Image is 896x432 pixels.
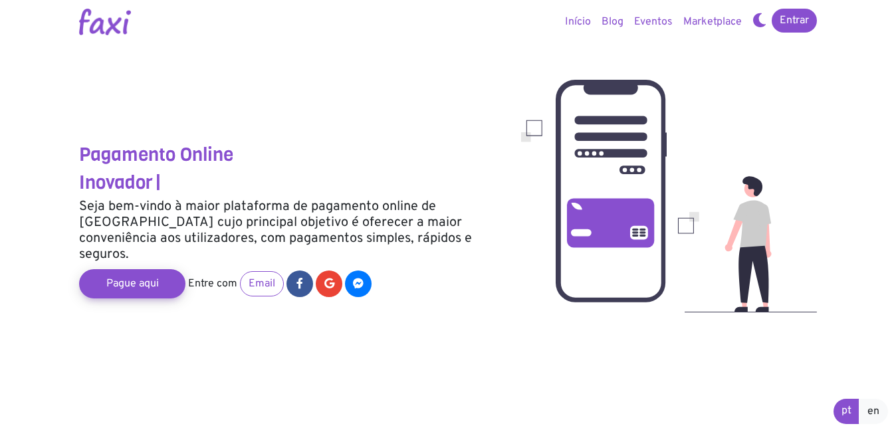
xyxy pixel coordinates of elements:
h5: Seja bem-vindo à maior plataforma de pagamento online de [GEOGRAPHIC_DATA] cujo principal objetiv... [79,199,501,263]
a: Pague aqui [79,269,185,298]
a: Blog [596,9,629,35]
a: en [859,399,888,424]
h3: Pagamento Online [79,144,501,166]
span: Inovador [79,170,153,195]
img: Logotipo Faxi Online [79,9,131,35]
span: Entre com [188,277,237,290]
a: pt [834,399,859,424]
a: Marketplace [678,9,747,35]
a: Entrar [772,9,817,33]
a: Início [560,9,596,35]
a: Email [240,271,284,296]
a: Eventos [629,9,678,35]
